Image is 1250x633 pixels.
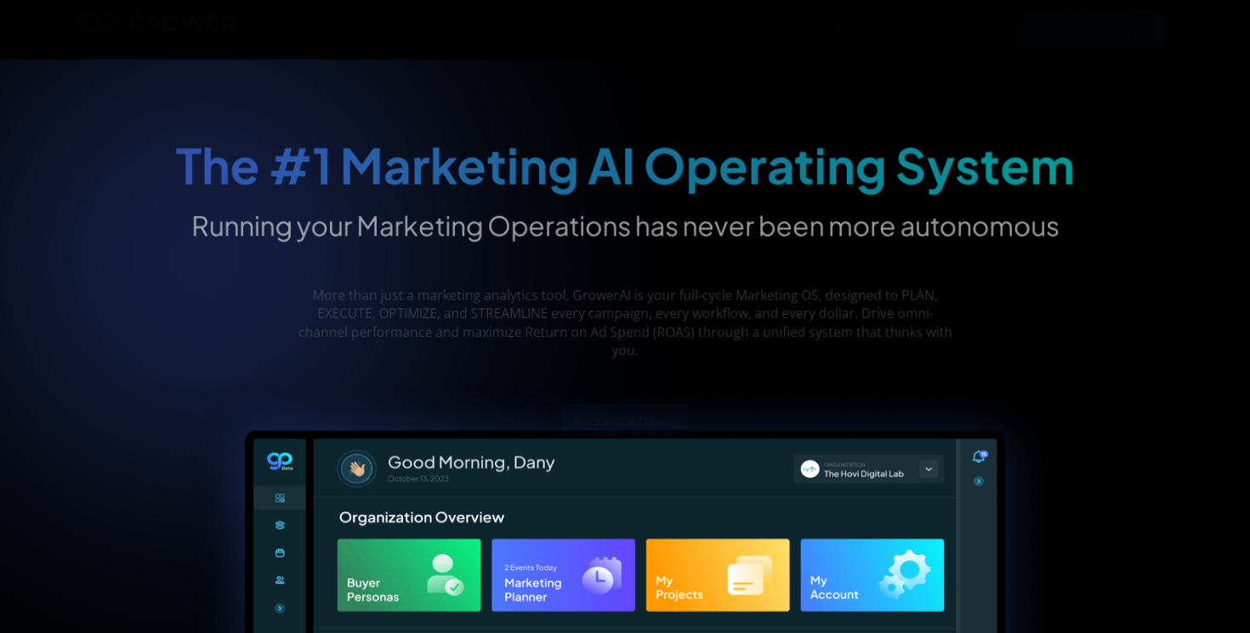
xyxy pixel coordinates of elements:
[562,403,688,438] a: Request A Demo
[1016,11,1163,48] a: Request a demo
[175,208,1075,242] h2: Running your Marketing Operations has never been more autonomous
[296,286,954,359] p: More than just a marketing analytics tool. GrowerAI is your full-cycle Marketing OS, designed to ...
[876,20,921,36] div: Pricing
[630,18,686,38] a: Platform
[876,18,921,38] a: Pricing
[790,20,855,36] div: Company
[942,18,974,38] a: Blog
[790,18,855,38] a: Company
[630,20,686,36] div: Platform
[75,11,236,48] a: home
[707,18,769,38] a: Solutions
[942,20,974,36] div: Blog
[707,20,769,36] div: Solutions
[175,134,1075,196] strong: The #1 Marketing AI Operating System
